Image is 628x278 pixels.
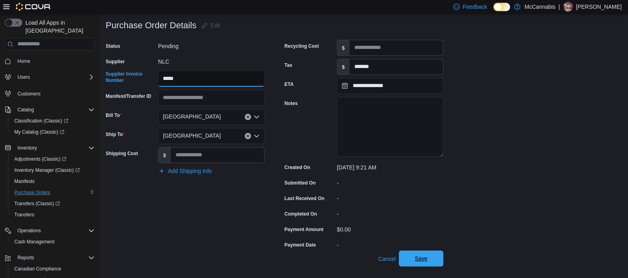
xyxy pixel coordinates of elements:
[284,180,316,186] label: Submitted On
[337,223,443,233] div: $0.00
[2,72,98,83] button: Users
[17,255,34,261] span: Reports
[8,209,98,220] button: Transfers
[463,3,487,11] span: Feedback
[11,237,95,247] span: Cash Management
[11,127,68,137] a: My Catalog (Classic)
[14,143,40,153] button: Inventory
[17,74,30,80] span: Users
[284,43,319,49] label: Recycling Cost
[245,114,251,120] button: Clear input
[17,91,41,97] span: Customers
[106,112,122,119] label: Bill To
[14,56,33,66] a: Home
[284,211,317,217] label: Completed On
[2,225,98,236] button: Operations
[14,239,54,245] span: Cash Management
[8,236,98,247] button: Cash Management
[14,178,35,185] span: Manifests
[14,88,95,98] span: Customers
[337,208,443,217] div: -
[168,167,212,175] span: Add Shipping Info
[16,3,51,11] img: Cova
[198,17,224,33] button: Edit
[14,253,95,262] span: Reports
[11,165,95,175] span: Inventory Manager (Classic)
[14,253,37,262] button: Reports
[337,192,443,202] div: -
[2,55,98,67] button: Home
[378,255,396,263] span: Cancel
[14,189,50,196] span: Purchase Orders
[284,195,325,202] label: Last Received On
[14,266,61,272] span: Canadian Compliance
[11,188,95,197] span: Purchase Orders
[106,71,155,84] label: Supplier Invoice Number
[14,72,95,82] span: Users
[11,165,83,175] a: Inventory Manager (Classic)
[11,237,58,247] a: Cash Management
[14,226,44,235] button: Operations
[14,226,95,235] span: Operations
[17,107,34,113] span: Catalog
[11,154,95,164] span: Adjustments (Classic)
[337,78,443,94] input: Press the down key to open a popover containing a calendar.
[337,177,443,186] div: -
[493,3,510,11] input: Dark Mode
[106,93,151,99] label: Manifest/Transfer ID
[284,100,298,107] label: Notes
[14,89,44,99] a: Customers
[11,210,37,220] a: Transfers
[14,143,95,153] span: Inventory
[337,59,350,74] label: $
[563,2,573,12] div: Krista Brumsey
[284,164,310,171] label: Created On
[284,62,292,68] label: Tax
[524,2,555,12] p: McCannabis
[11,210,95,220] span: Transfers
[8,176,98,187] button: Manifests
[158,40,265,49] div: Pending
[11,199,63,208] a: Transfers (Classic)
[8,263,98,274] button: Canadian Compliance
[11,177,38,186] a: Manifests
[337,161,443,171] div: [DATE] 9:21 AM
[415,255,427,262] span: Save
[2,252,98,263] button: Reports
[155,163,215,179] button: Add Shipping Info
[8,115,98,126] a: Classification (Classic)
[14,200,60,207] span: Transfers (Classic)
[8,165,98,176] a: Inventory Manager (Classic)
[14,118,68,124] span: Classification (Classic)
[22,19,95,35] span: Load All Apps in [GEOGRAPHIC_DATA]
[337,239,443,248] div: -
[106,150,138,157] label: Shipping Cost
[14,167,80,173] span: Inventory Manager (Classic)
[576,2,622,12] p: [PERSON_NAME]
[106,131,125,138] label: Ship To
[8,154,98,165] a: Adjustments (Classic)
[2,142,98,154] button: Inventory
[8,126,98,138] a: My Catalog (Classic)
[106,43,120,49] label: Status
[14,56,95,66] span: Home
[14,129,64,135] span: My Catalog (Classic)
[11,264,95,274] span: Canadian Compliance
[284,242,316,248] label: Payment Date
[2,104,98,115] button: Catalog
[2,87,98,99] button: Customers
[284,81,294,87] label: ETA
[11,264,64,274] a: Canadian Compliance
[11,154,70,164] a: Adjustments (Classic)
[158,148,171,163] label: $
[11,199,95,208] span: Transfers (Classic)
[17,227,41,234] span: Operations
[14,105,95,115] span: Catalog
[106,21,197,30] h3: Purchase Order Details
[14,212,34,218] span: Transfers
[14,72,33,82] button: Users
[11,177,95,186] span: Manifests
[8,198,98,209] a: Transfers (Classic)
[11,127,95,137] span: My Catalog (Classic)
